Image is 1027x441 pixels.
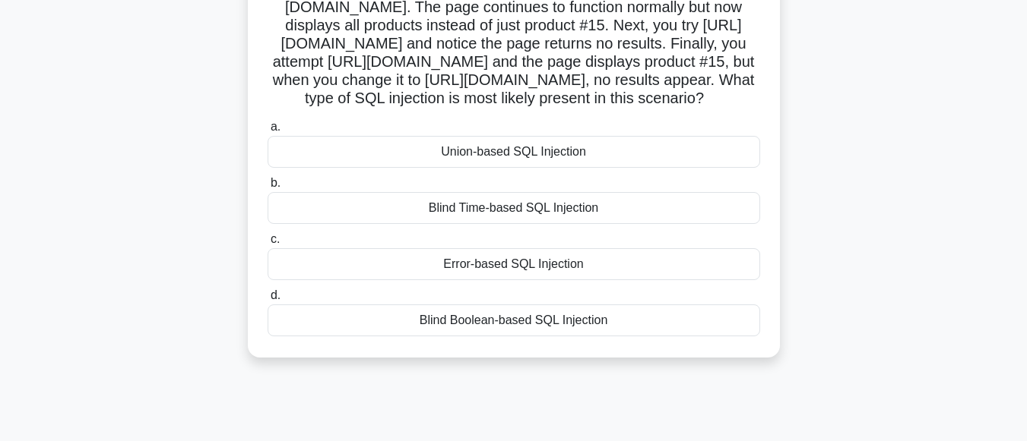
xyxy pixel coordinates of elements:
div: Union-based SQL Injection [268,136,760,168]
div: Error-based SQL Injection [268,248,760,280]
span: b. [271,176,281,189]
div: Blind Time-based SQL Injection [268,192,760,224]
div: Blind Boolean-based SQL Injection [268,304,760,336]
span: a. [271,120,281,133]
span: d. [271,288,281,301]
span: c. [271,232,280,245]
